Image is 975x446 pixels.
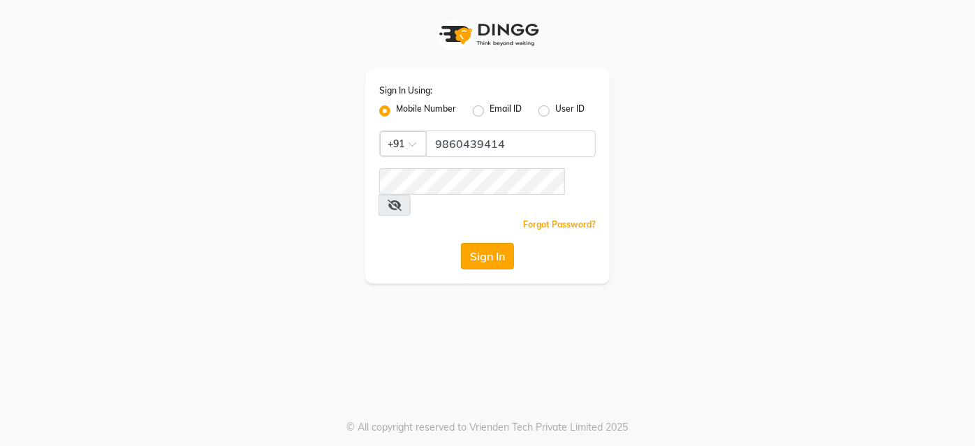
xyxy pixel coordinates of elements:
img: logo1.svg [432,14,543,55]
button: Sign In [461,243,514,269]
a: Forgot Password? [523,219,596,230]
label: Mobile Number [396,103,456,119]
label: Email ID [490,103,522,119]
input: Username [426,131,596,157]
input: Username [379,168,565,195]
label: User ID [555,103,585,119]
label: Sign In Using: [379,84,432,97]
